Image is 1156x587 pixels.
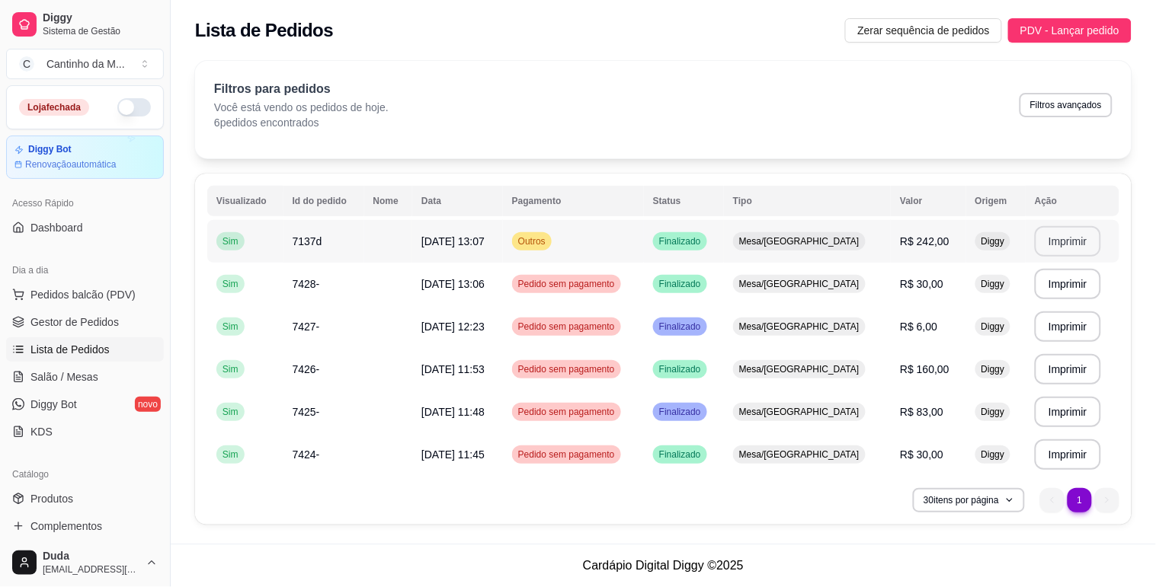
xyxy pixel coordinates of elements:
h2: Lista de Pedidos [195,18,333,43]
span: Sim [219,406,242,418]
span: Complementos [30,518,102,534]
span: PDV - Lançar pedido [1020,22,1119,39]
button: Zerar sequência de pedidos [845,18,1002,43]
span: Gestor de Pedidos [30,314,119,330]
th: Valor [891,186,965,216]
a: Gestor de Pedidos [6,310,164,334]
a: Lista de Pedidos [6,337,164,362]
footer: Cardápio Digital Diggy © 2025 [171,544,1156,587]
span: C [19,56,34,72]
th: Nome [364,186,413,216]
span: Finalizado [656,321,704,333]
span: Diggy [978,321,1008,333]
button: Imprimir [1035,269,1101,299]
span: Sim [219,363,242,375]
span: Lista de Pedidos [30,342,110,357]
button: Select a team [6,49,164,79]
span: [EMAIL_ADDRESS][DOMAIN_NAME] [43,563,139,576]
span: Produtos [30,491,73,506]
span: Outros [515,235,549,247]
div: Catálogo [6,462,164,487]
th: Ação [1026,186,1119,216]
span: Mesa/[GEOGRAPHIC_DATA] [736,448,863,461]
span: Sim [219,321,242,333]
span: [DATE] 11:48 [421,406,485,418]
span: Mesa/[GEOGRAPHIC_DATA] [736,235,863,247]
span: Finalizado [656,448,704,461]
span: Sim [219,278,242,290]
span: [DATE] 13:06 [421,278,485,290]
span: Dashboard [30,220,83,235]
th: Visualizado [207,186,283,216]
span: R$ 160,00 [900,363,949,375]
span: [DATE] 11:53 [421,363,485,375]
li: pagination item 1 active [1068,488,1092,512]
span: 7428- [293,278,320,290]
span: Salão / Mesas [30,369,98,384]
a: Dashboard [6,215,164,240]
span: Zerar sequência de pedidos [857,22,990,39]
span: Diggy [978,448,1008,461]
span: Pedido sem pagamento [515,448,618,461]
div: Acesso Rápido [6,191,164,215]
p: Você está vendo os pedidos de hoje. [214,100,389,115]
span: 7424- [293,448,320,461]
nav: pagination navigation [1033,480,1127,520]
span: Sim [219,448,242,461]
article: Diggy Bot [28,144,72,155]
span: Mesa/[GEOGRAPHIC_DATA] [736,363,863,375]
span: Diggy [978,278,1008,290]
th: Id do pedido [283,186,364,216]
button: Imprimir [1035,311,1101,342]
span: Diggy [978,406,1008,418]
button: Imprimir [1035,354,1101,384]
div: Loja fechada [19,99,89,116]
th: Origem [966,186,1026,216]
button: Imprimir [1035,226,1101,257]
a: DiggySistema de Gestão [6,6,164,43]
div: Cantinho da M ... [46,56,125,72]
span: Pedidos balcão (PDV) [30,287,136,302]
span: Diggy [978,235,1008,247]
p: 6 pedidos encontrados [214,115,389,130]
span: R$ 30,00 [900,448,943,461]
th: Tipo [724,186,891,216]
span: R$ 242,00 [900,235,949,247]
button: PDV - Lançar pedido [1008,18,1132,43]
span: KDS [30,424,53,439]
span: Sistema de Gestão [43,25,158,37]
div: Dia a dia [6,258,164,282]
button: Alterar Status [117,98,151,116]
span: Finalizado [656,363,704,375]
span: Sim [219,235,242,247]
article: Renovação automática [25,158,116,171]
a: Produtos [6,487,164,511]
a: Complementos [6,514,164,538]
span: Pedido sem pagamento [515,278,618,290]
button: Pedidos balcão (PDV) [6,282,164,307]
span: [DATE] 13:07 [421,235,485,247]
span: Duda [43,550,139,563]
a: Diggy Botnovo [6,392,164,416]
span: Pedido sem pagamento [515,321,618,333]
button: 30itens por página [913,488,1025,512]
span: R$ 30,00 [900,278,943,290]
span: 7425- [293,406,320,418]
span: [DATE] 11:45 [421,448,485,461]
span: Diggy [43,11,158,25]
span: Mesa/[GEOGRAPHIC_DATA] [736,406,863,418]
span: Diggy Bot [30,397,77,412]
th: Pagamento [503,186,644,216]
button: Duda[EMAIL_ADDRESS][DOMAIN_NAME] [6,544,164,581]
span: 7426- [293,363,320,375]
p: Filtros para pedidos [214,80,389,98]
span: R$ 83,00 [900,406,943,418]
th: Status [644,186,724,216]
a: KDS [6,420,164,444]
span: Mesa/[GEOGRAPHIC_DATA] [736,278,863,290]
span: 7137d [293,235,322,247]
button: Imprimir [1035,439,1101,470]
button: Imprimir [1035,397,1101,427]
span: Pedido sem pagamento [515,363,618,375]
a: Diggy BotRenovaçãoautomática [6,136,164,179]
